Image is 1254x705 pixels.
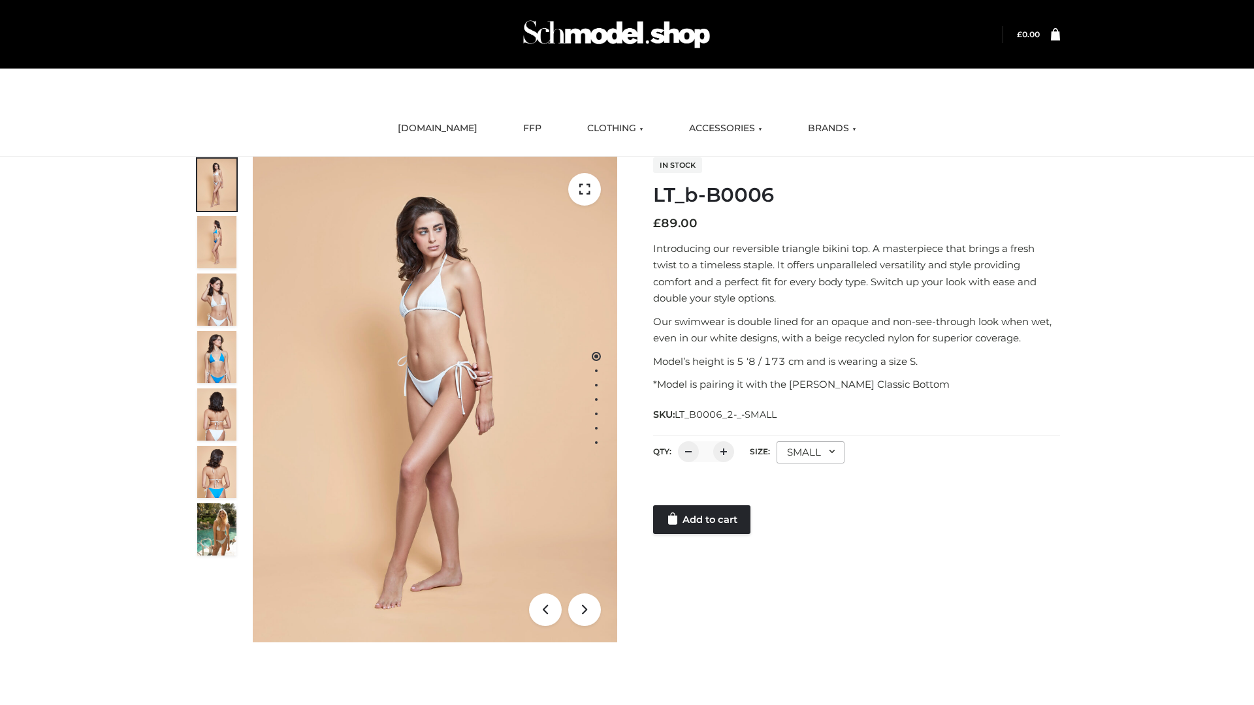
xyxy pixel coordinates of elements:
[679,114,772,143] a: ACCESSORIES
[577,114,653,143] a: CLOTHING
[653,183,1060,207] h1: LT_b-B0006
[388,114,487,143] a: [DOMAIN_NAME]
[653,505,750,534] a: Add to cart
[253,157,617,642] img: ArielClassicBikiniTop_CloudNine_AzureSky_OW114ECO_1
[197,331,236,383] img: ArielClassicBikiniTop_CloudNine_AzureSky_OW114ECO_4-scaled.jpg
[653,157,702,173] span: In stock
[653,313,1060,347] p: Our swimwear is double lined for an opaque and non-see-through look when wet, even in our white d...
[653,446,671,456] label: QTY:
[197,503,236,556] img: Arieltop_CloudNine_AzureSky2.jpg
[1017,29,1040,39] bdi: 0.00
[750,446,770,456] label: Size:
[653,216,698,230] bdi: 89.00
[653,216,661,230] span: £
[653,353,1060,370] p: Model’s height is 5 ‘8 / 173 cm and is wearing a size S.
[519,8,715,60] img: Schmodel Admin 964
[653,240,1060,307] p: Introducing our reversible triangle bikini top. A masterpiece that brings a fresh twist to a time...
[513,114,551,143] a: FFP
[777,441,844,463] div: SMALL
[798,114,866,143] a: BRANDS
[653,376,1060,393] p: *Model is pairing it with the [PERSON_NAME] Classic Bottom
[197,388,236,441] img: ArielClassicBikiniTop_CloudNine_AzureSky_OW114ECO_7-scaled.jpg
[197,446,236,498] img: ArielClassicBikiniTop_CloudNine_AzureSky_OW114ECO_8-scaled.jpg
[197,216,236,268] img: ArielClassicBikiniTop_CloudNine_AzureSky_OW114ECO_2-scaled.jpg
[197,159,236,211] img: ArielClassicBikiniTop_CloudNine_AzureSky_OW114ECO_1-scaled.jpg
[675,409,777,420] span: LT_B0006_2-_-SMALL
[1017,29,1040,39] a: £0.00
[653,407,778,422] span: SKU:
[1017,29,1022,39] span: £
[197,274,236,326] img: ArielClassicBikiniTop_CloudNine_AzureSky_OW114ECO_3-scaled.jpg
